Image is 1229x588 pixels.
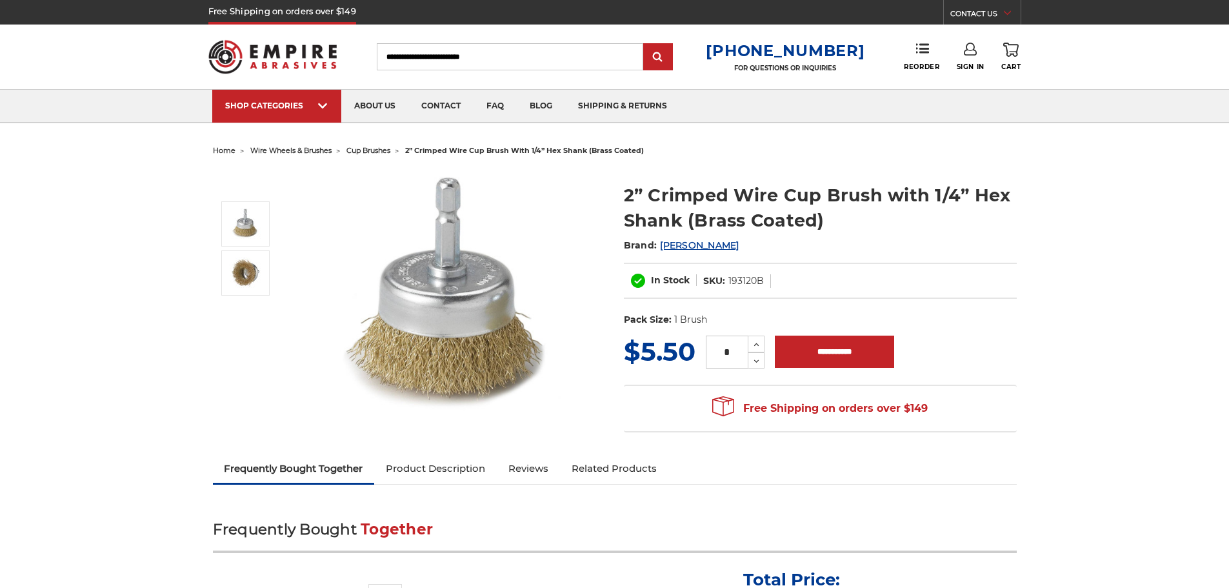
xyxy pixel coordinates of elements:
a: cup brushes [346,146,390,155]
span: Free Shipping on orders over $149 [712,396,928,421]
dd: 193120B [728,274,764,288]
a: blog [517,90,565,123]
dt: SKU: [703,274,725,288]
p: FOR QUESTIONS OR INQUIRIES [706,64,864,72]
span: 2” crimped wire cup brush with 1/4” hex shank (brass coated) [405,146,644,155]
a: [PERSON_NAME] [660,239,739,251]
a: Product Description [374,454,497,483]
a: [PHONE_NUMBER] [706,41,864,60]
input: Submit [645,45,671,70]
span: Sign In [957,63,984,71]
dd: 1 Brush [674,313,707,327]
a: Reviews [497,454,560,483]
a: CONTACT US [950,6,1021,25]
img: Empire Abrasives [208,32,337,82]
a: about us [341,90,408,123]
dt: Pack Size: [624,313,672,327]
a: Related Products [560,454,668,483]
span: Reorder [904,63,939,71]
span: Together [361,520,433,538]
img: 2" brass crimped wire cup brush with 1/4" hex shank [230,208,262,240]
div: SHOP CATEGORIES [225,101,328,110]
span: Brand: [624,239,657,251]
span: In Stock [651,274,690,286]
a: contact [408,90,474,123]
img: 2" brass crimped wire cup brush with 1/4" hex shank [323,169,581,427]
a: shipping & returns [565,90,680,123]
a: Cart [1001,43,1021,71]
a: wire wheels & brushes [250,146,332,155]
h1: 2” Crimped Wire Cup Brush with 1/4” Hex Shank (Brass Coated) [624,183,1017,233]
span: $5.50 [624,336,695,367]
span: Frequently Bought [213,520,357,538]
a: home [213,146,235,155]
a: Reorder [904,43,939,70]
a: Frequently Bought Together [213,454,375,483]
span: Cart [1001,63,1021,71]
img: 2" x 1/4" crimped wire brush cup wheel with brass bristles [230,257,262,289]
a: faq [474,90,517,123]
